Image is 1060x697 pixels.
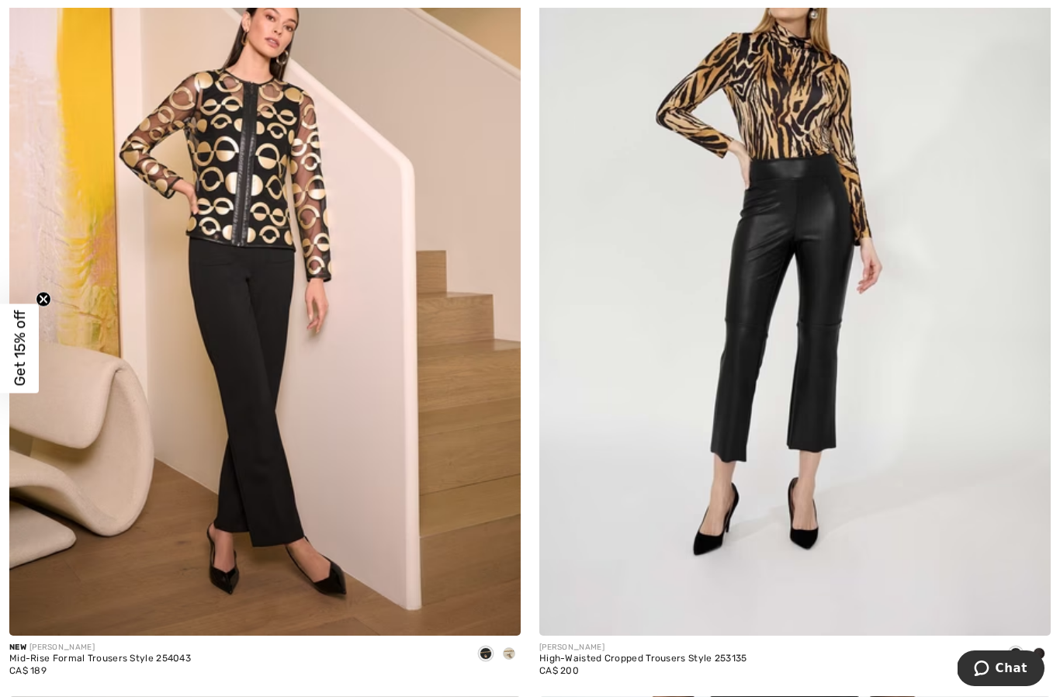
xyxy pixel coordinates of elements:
[1004,642,1027,668] div: Black
[539,654,747,664] div: High-Waisted Cropped Trousers Style 253135
[9,654,191,664] div: Mid-Rise Formal Trousers Style 254043
[497,642,521,668] div: Birch
[539,642,747,654] div: [PERSON_NAME]
[1027,642,1051,668] div: Chocolate
[958,650,1044,689] iframe: Opens a widget where you can chat to one of our agents
[9,643,26,652] span: New
[9,642,191,654] div: [PERSON_NAME]
[539,665,579,676] span: CA$ 200
[11,310,29,387] span: Get 15% off
[474,642,497,668] div: Black
[36,292,51,307] button: Close teaser
[9,665,47,676] span: CA$ 189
